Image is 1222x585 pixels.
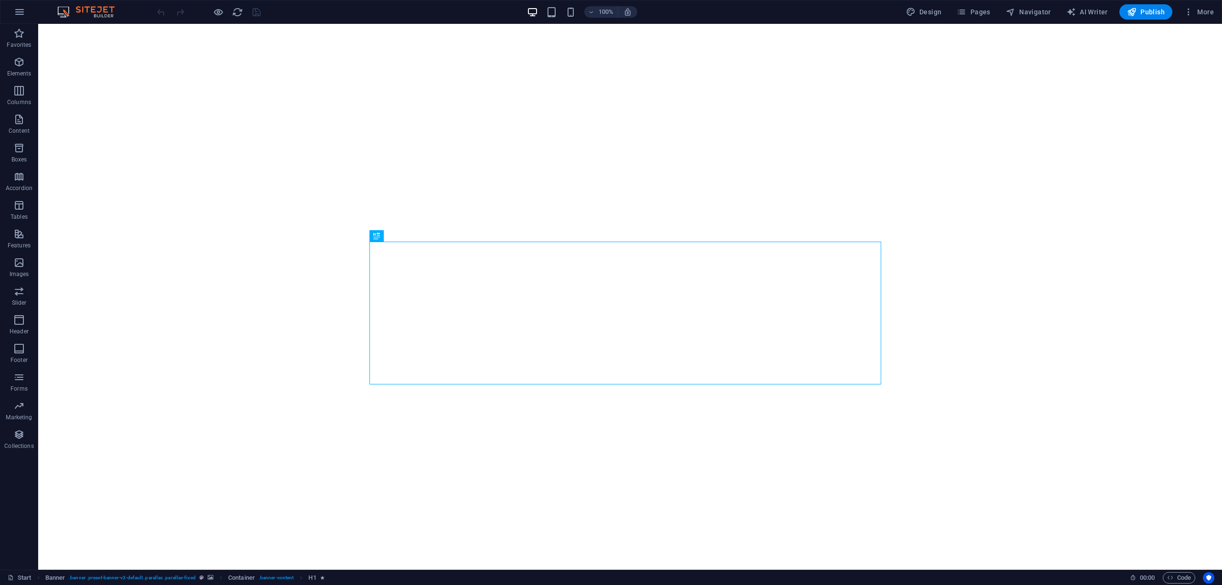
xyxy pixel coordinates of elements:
p: Accordion [6,184,32,192]
button: More [1180,4,1218,20]
span: Click to select. Double-click to edit [308,572,316,584]
button: Design [902,4,946,20]
span: 00 00 [1140,572,1155,584]
span: More [1184,7,1214,17]
p: Footer [11,356,28,364]
span: Navigator [1006,7,1051,17]
div: Design (Ctrl+Alt+Y) [902,4,946,20]
nav: breadcrumb [45,572,325,584]
i: Reload page [232,7,243,18]
h6: 100% [599,6,614,18]
button: 100% [584,6,618,18]
i: On resize automatically adjust zoom level to fit chosen device. [623,8,632,16]
button: Pages [953,4,994,20]
a: Click to cancel selection. Double-click to open Pages [8,572,32,584]
p: Marketing [6,414,32,421]
span: : [1147,574,1148,581]
img: Editor Logo [55,6,126,18]
button: Click here to leave preview mode and continue editing [212,6,224,18]
span: Click to select. Double-click to edit [45,572,65,584]
p: Header [10,328,29,335]
span: . banner .preset-banner-v3-default .parallax .parallax-fixed [69,572,195,584]
p: Slider [12,299,27,307]
p: Tables [11,213,28,221]
span: . banner-content [259,572,294,584]
p: Forms [11,385,28,393]
p: Content [9,127,30,135]
h6: Session time [1130,572,1155,584]
span: Click to select. Double-click to edit [228,572,255,584]
span: Code [1167,572,1191,584]
p: Favorites [7,41,31,49]
i: This element contains a background [208,575,213,580]
span: Pages [957,7,990,17]
button: Navigator [1002,4,1055,20]
i: This element is a customizable preset [200,575,204,580]
button: Usercentrics [1203,572,1214,584]
p: Features [8,242,31,249]
button: Code [1163,572,1195,584]
span: Design [906,7,942,17]
button: AI Writer [1063,4,1112,20]
p: Boxes [11,156,27,163]
p: Images [10,270,29,278]
button: reload [232,6,243,18]
p: Collections [4,442,33,450]
span: AI Writer [1066,7,1108,17]
button: Publish [1119,4,1172,20]
span: Publish [1127,7,1165,17]
i: Element contains an animation [320,575,325,580]
p: Elements [7,70,32,77]
p: Columns [7,98,31,106]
